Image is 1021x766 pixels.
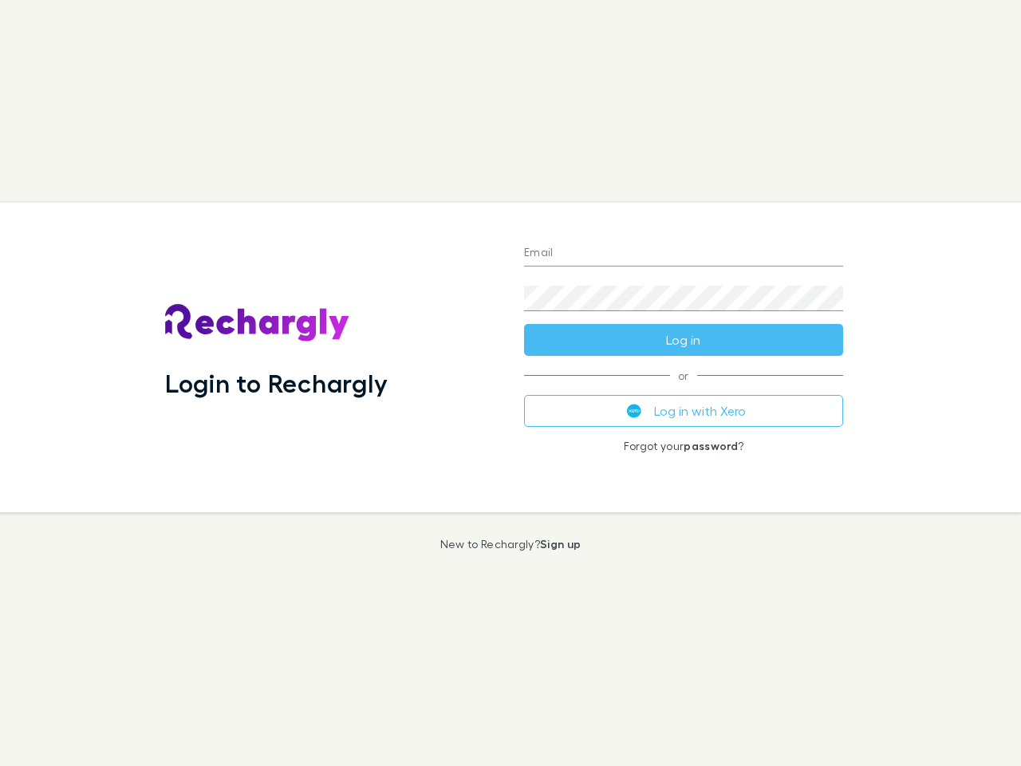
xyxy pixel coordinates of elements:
span: or [524,375,843,376]
img: Xero's logo [627,404,641,418]
img: Rechargly's Logo [165,304,350,342]
a: Sign up [540,537,581,551]
p: Forgot your ? [524,440,843,452]
h1: Login to Rechargly [165,368,388,398]
button: Log in with Xero [524,395,843,427]
button: Log in [524,324,843,356]
p: New to Rechargly? [440,538,581,551]
a: password [684,439,738,452]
